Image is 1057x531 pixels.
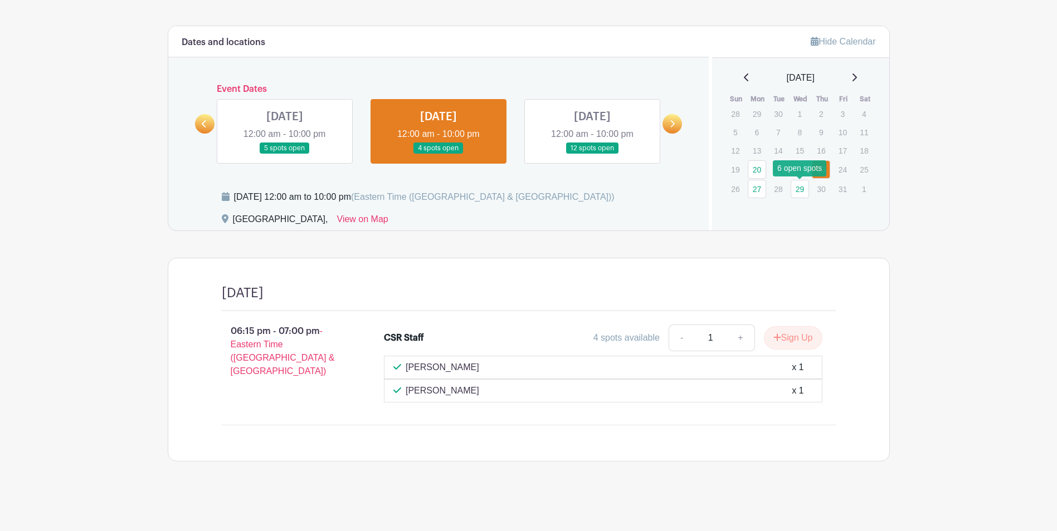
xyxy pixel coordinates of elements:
th: Sun [725,94,747,105]
a: + [727,324,754,351]
p: 30 [769,105,787,122]
p: 15 [791,142,809,159]
p: 10 [834,124,852,141]
div: [GEOGRAPHIC_DATA], [233,213,328,230]
p: 1 [855,180,873,198]
p: 26 [726,180,744,198]
p: 8 [791,124,809,141]
p: 2 [812,105,830,122]
a: 29 [791,180,809,198]
th: Wed [790,94,812,105]
a: 20 [748,160,766,179]
div: CSR Staff [384,331,424,345]
p: 11 [855,124,873,141]
p: 6 [748,124,766,141]
a: View on Map [337,213,388,230]
h6: Event Dates [215,84,663,95]
p: 24 [834,161,852,178]
p: 28 [769,180,787,198]
p: 31 [834,180,852,198]
p: 30 [812,180,830,198]
span: - Eastern Time ([GEOGRAPHIC_DATA] & [GEOGRAPHIC_DATA]) [231,326,335,376]
p: 21 [769,161,787,178]
p: 29 [748,105,766,122]
th: Tue [768,94,790,105]
a: 27 [748,180,766,198]
th: Fri [833,94,855,105]
p: 4 [855,105,873,122]
p: 7 [769,124,787,141]
th: Mon [747,94,769,105]
p: 28 [726,105,744,122]
a: - [669,324,694,351]
button: Sign Up [764,326,822,350]
p: 18 [855,142,873,159]
span: (Eastern Time ([GEOGRAPHIC_DATA] & [GEOGRAPHIC_DATA])) [351,192,615,201]
p: 14 [769,142,787,159]
p: 9 [812,124,830,141]
div: [DATE] 12:00 am to 10:00 pm [234,190,615,204]
p: 16 [812,142,830,159]
div: x 1 [792,384,803,397]
p: 1 [791,105,809,122]
h4: [DATE] [222,285,264,301]
th: Thu [811,94,833,105]
p: 5 [726,124,744,141]
div: x 1 [792,361,803,374]
p: 25 [855,161,873,178]
a: Hide Calendar [811,37,875,46]
p: 19 [726,161,744,178]
p: 17 [834,142,852,159]
p: 13 [748,142,766,159]
p: [PERSON_NAME] [406,361,479,374]
p: 12 [726,142,744,159]
th: Sat [854,94,876,105]
h6: Dates and locations [182,37,265,48]
div: 6 open spots [773,160,826,176]
div: 4 spots available [593,331,660,345]
p: 3 [834,105,852,122]
span: [DATE] [787,71,815,85]
p: 06:15 pm - 07:00 pm [204,320,367,382]
p: [PERSON_NAME] [406,384,479,397]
